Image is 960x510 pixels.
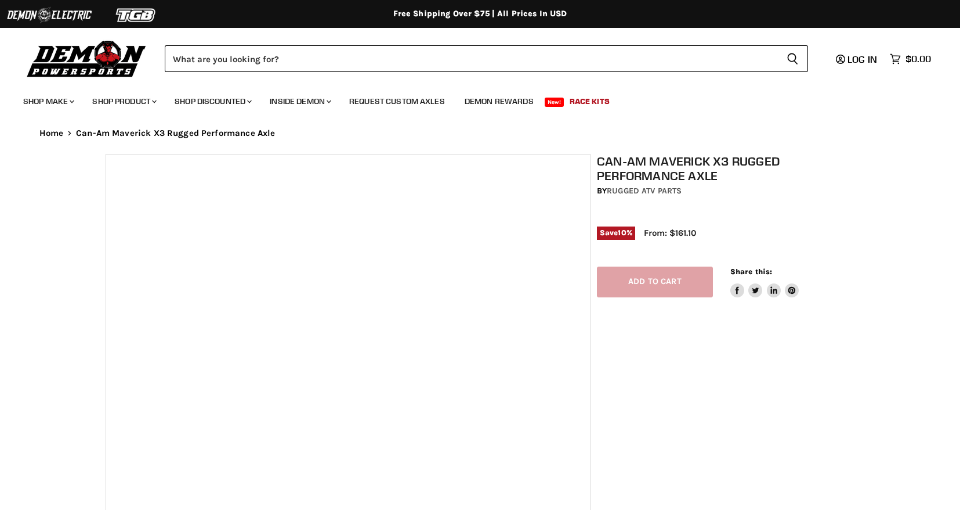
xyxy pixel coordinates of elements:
[597,185,861,197] div: by
[607,186,682,196] a: Rugged ATV Parts
[166,89,259,113] a: Shop Discounted
[6,4,93,26] img: Demon Electric Logo 2
[597,227,635,239] span: Save %
[730,267,799,297] aside: Share this:
[618,228,626,237] span: 10
[165,45,808,72] form: Product
[39,128,64,138] a: Home
[456,89,542,113] a: Demon Rewards
[16,9,944,19] div: Free Shipping Over $75 | All Prices In USD
[340,89,454,113] a: Request Custom Axles
[561,89,618,113] a: Race Kits
[261,89,338,113] a: Inside Demon
[23,38,150,79] img: Demon Powersports
[777,45,808,72] button: Search
[84,89,164,113] a: Shop Product
[76,128,275,138] span: Can-Am Maverick X3 Rugged Performance Axle
[16,128,944,138] nav: Breadcrumbs
[730,267,772,276] span: Share this:
[545,98,564,107] span: New!
[831,54,884,64] a: Log in
[165,45,777,72] input: Search
[644,228,696,238] span: From: $161.10
[884,51,937,67] a: $0.00
[15,89,81,113] a: Shop Make
[847,53,877,65] span: Log in
[597,154,861,183] h1: Can-Am Maverick X3 Rugged Performance Axle
[15,85,928,113] ul: Main menu
[905,53,931,64] span: $0.00
[93,4,180,26] img: TGB Logo 2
